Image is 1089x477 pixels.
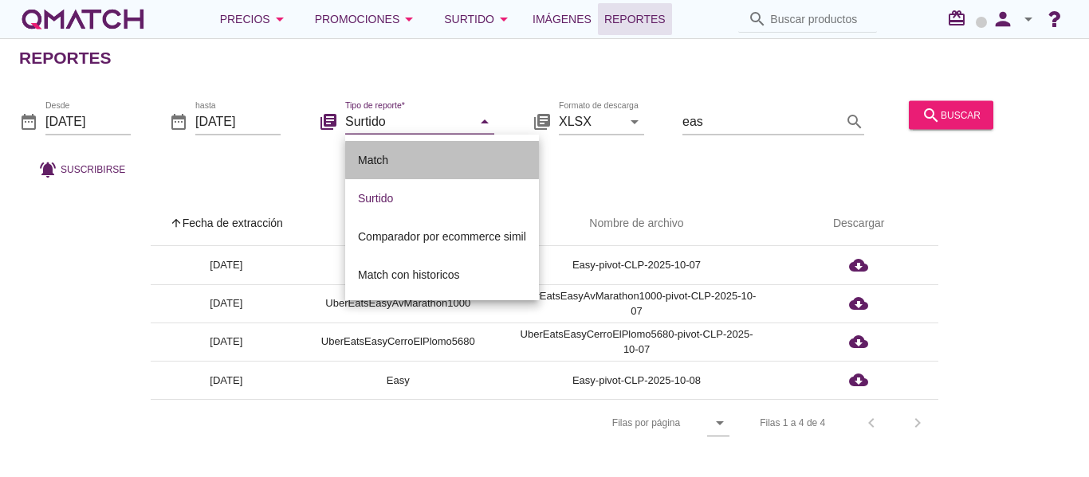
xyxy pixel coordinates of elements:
i: arrow_upward [170,217,183,229]
input: Filtrar por texto [682,108,842,134]
th: Pivote: Not sorted. Activate to sort ascending. [302,201,494,246]
input: Buscar productos [770,6,867,32]
td: [DATE] [151,246,302,284]
input: Desde [45,108,131,134]
i: arrow_drop_down [270,10,289,29]
i: search [845,111,864,131]
i: search [748,10,767,29]
i: cloud_download [849,370,868,389]
div: Surtido [358,189,526,208]
td: UberEatsEasyCerroElPlomo5680 [302,323,494,361]
i: library_books [533,111,552,131]
div: Filas por página [453,400,729,446]
td: [DATE] [151,284,302,323]
h2: Reportes [19,45,112,71]
input: hasta [195,108,281,134]
td: Easy [302,361,494,399]
div: Comparador por ecommerce simil [358,227,526,246]
button: buscar [909,100,993,129]
i: arrow_drop_down [399,10,419,29]
i: notifications_active [38,159,61,178]
input: Tipo de reporte* [345,108,472,134]
i: cloud_download [849,332,868,351]
div: Surtido [444,10,513,29]
span: Suscribirse [61,162,125,176]
td: Easy-pivot-CLP-2025-10-08 [494,361,779,399]
td: [DATE] [151,361,302,399]
i: arrow_drop_down [625,111,644,131]
td: Easy-pivot-CLP-2025-10-07 [494,246,779,284]
td: [DATE] [151,323,302,361]
i: arrow_drop_down [710,413,729,432]
i: arrow_drop_down [475,111,494,131]
i: cloud_download [849,256,868,275]
div: Match [358,151,526,170]
i: cloud_download [849,294,868,313]
div: buscar [922,105,981,124]
div: Filas 1 a 4 de 4 [760,416,825,430]
i: redeem [947,9,973,28]
div: Match con historicos [358,265,526,284]
i: search [922,105,941,124]
div: Precios [220,10,289,29]
td: Easy [302,246,494,284]
td: UberEatsEasyAvMarathon1000 [302,284,494,323]
i: arrow_drop_down [1019,10,1038,29]
i: date_range [19,111,38,131]
button: Surtido [431,3,526,35]
a: Reportes [598,3,672,35]
i: library_books [319,111,338,131]
th: Fecha de extracción: Sorted ascending. Activate to sort descending. [151,201,302,246]
i: person [987,8,1019,30]
span: Imágenes [533,10,592,29]
input: Formato de descarga [559,108,622,134]
i: arrow_drop_down [494,10,513,29]
button: Precios [207,3,302,35]
i: date_range [169,111,188,131]
th: Nombre de archivo: Not sorted. [494,201,779,246]
td: UberEatsEasyAvMarathon1000-pivot-CLP-2025-10-07 [494,284,779,323]
a: Imágenes [526,3,598,35]
span: Reportes [604,10,666,29]
th: Descargar: Not sorted. [779,201,938,246]
div: Promociones [315,10,419,29]
td: UberEatsEasyCerroElPlomo5680-pivot-CLP-2025-10-07 [494,323,779,361]
button: Promociones [302,3,432,35]
a: white-qmatch-logo [19,3,147,35]
button: Suscribirse [26,154,138,183]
